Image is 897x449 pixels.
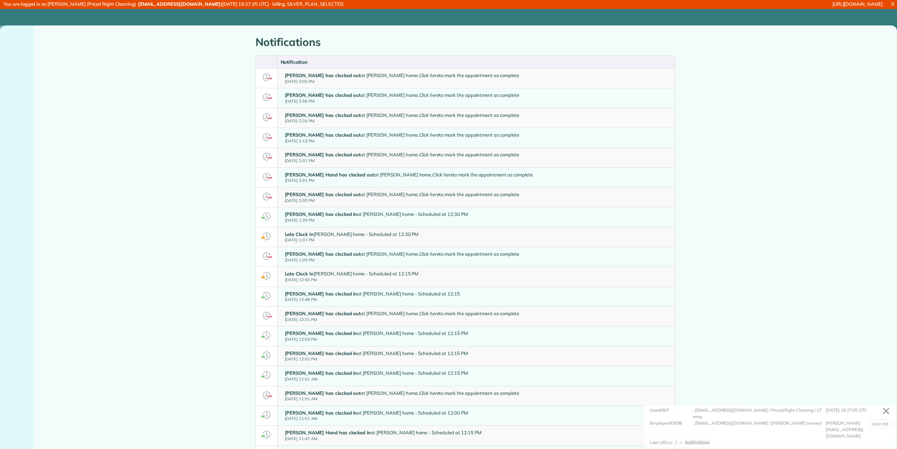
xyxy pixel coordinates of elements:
[285,356,468,362] small: [DATE] 12:02 PM
[419,152,440,157] em: Click here
[826,407,890,420] div: [DATE] 19:27:35 UTC
[419,390,440,396] em: Click here
[278,406,675,425] a: [PERSON_NAME] has clocked inat [PERSON_NAME] home - Scheduled at 12:00 PM[DATE] 11:51 AM
[285,112,361,118] strong: [PERSON_NAME] has clocked out
[285,211,468,223] div: at [PERSON_NAME] home - Scheduled at 12:30 PM
[278,326,675,346] a: [PERSON_NAME] has clocked inat [PERSON_NAME] home - Scheduled at 12:15 PM[DATE] 12:03 PM
[285,92,361,98] strong: [PERSON_NAME] has clocked out
[285,390,361,396] strong: [PERSON_NAME] has clocked out
[278,366,675,386] a: [PERSON_NAME] has clocked inat [PERSON_NAME] home - Scheduled at 12:15 PM[DATE] 11:51 AM
[138,1,221,7] strong: [EMAIL_ADDRESS][DOMAIN_NAME]
[676,440,677,445] span: /
[285,297,460,303] small: [DATE] 12:46 PM
[285,158,519,164] small: [DATE] 2:01 PM
[285,79,519,85] small: [DATE] 3:05 PM
[285,218,468,223] small: [DATE] 1:20 PM
[278,108,675,128] a: [PERSON_NAME] has clocked outat [PERSON_NAME] home.Click hereto mark the appointment as complete[...
[255,36,675,48] h1: Notifications
[419,311,440,316] em: Click here
[278,267,675,286] a: Late Clock In[PERSON_NAME] home - Scheduled at 12:15 PM[DATE] 12:50 PM
[285,211,357,217] strong: [PERSON_NAME] has clocked in
[278,168,675,187] a: [PERSON_NAME] Hand has clocked outat [PERSON_NAME] home.Click hereto mark the appointment as comp...
[432,172,453,178] em: Click here
[693,420,826,439] div: : [EMAIL_ADDRESS][DOMAIN_NAME] / [PERSON_NAME] (owner)
[278,188,675,207] a: [PERSON_NAME] has clocked outat [PERSON_NAME] home.Click hereto mark the appointment as complete[...
[285,112,519,124] div: at [PERSON_NAME] home. to mark the appointment as complete
[693,407,826,420] div: : [EMAIL_ADDRESS][DOMAIN_NAME] / Priced Right Cleaning / 17 emp.
[285,92,519,104] div: at [PERSON_NAME] home. to mark the appointment as complete
[285,377,468,382] small: [DATE] 11:51 AM
[285,231,314,237] strong: Late Clock In
[285,310,519,322] div: at [PERSON_NAME] home. to mark the appointment as complete
[285,429,482,441] div: at [PERSON_NAME] home - Scheduled at 12:15 PM
[419,92,440,98] em: Click here
[278,88,675,108] a: [PERSON_NAME] has clocked outat [PERSON_NAME] home.Click hereto mark the appointment as complete[...
[650,420,693,439] div: Employee#2698
[832,1,883,7] a: [URL][DOMAIN_NAME]
[278,346,675,366] a: [PERSON_NAME] has clocked inat [PERSON_NAME] home - Scheduled at 12:15 PM[DATE] 12:02 PM
[685,440,710,445] span: /notifications
[277,56,675,68] th: Notification
[285,271,314,277] strong: Late Clock In
[285,311,361,316] strong: [PERSON_NAME] has clocked out
[285,251,361,257] strong: [PERSON_NAME] has clocked out
[878,402,894,420] a: ✕
[285,410,468,422] div: at [PERSON_NAME] home - Scheduled at 12:00 PM
[285,138,519,144] small: [DATE] 2:13 PM
[285,330,357,336] strong: [PERSON_NAME] has clocked in
[285,231,419,243] div: [PERSON_NAME] home - Scheduled at 12:30 PM
[285,171,533,184] div: at [PERSON_NAME] home. to mark the appointment as complete
[419,192,440,197] em: Click here
[285,270,419,283] div: [PERSON_NAME] home - Scheduled at 12:15 PM
[278,68,675,88] a: [PERSON_NAME] has clocked outat [PERSON_NAME] home.Click hereto mark the appointment as complete[...
[278,207,675,227] a: [PERSON_NAME] has clocked inat [PERSON_NAME] home - Scheduled at 12:30 PM[DATE] 1:20 PM
[826,420,890,439] div: [PERSON_NAME][EMAIL_ADDRESS][DOMAIN_NAME]
[285,198,519,204] small: [DATE] 2:00 PM
[285,132,361,138] strong: [PERSON_NAME] has clocked out
[419,251,440,257] em: Click here
[285,192,361,197] strong: [PERSON_NAME] has clocked out
[285,370,357,376] strong: [PERSON_NAME] has clocked in
[285,72,519,84] div: at [PERSON_NAME] home. to mark the appointment as complete
[285,172,375,178] strong: [PERSON_NAME] Hand has clocked out
[278,386,675,406] a: [PERSON_NAME] has clocked outat [PERSON_NAME] home.Click hereto mark the appointment as complete[...
[650,407,693,420] div: User#567
[278,128,675,147] a: [PERSON_NAME] has clocked outat [PERSON_NAME] home.Click hereto mark the appointment as complete[...
[285,251,519,263] div: at [PERSON_NAME] home. to mark the appointment as complete
[285,237,419,243] small: [DATE] 1:01 PM
[285,277,419,283] small: [DATE] 12:50 PM
[285,290,460,303] div: at [PERSON_NAME] home - Scheduled at 12:15
[285,191,519,203] div: at [PERSON_NAME] home. to mark the appointment as complete
[285,257,519,263] small: [DATE] 1:00 PM
[278,307,675,326] a: [PERSON_NAME] has clocked outat [PERSON_NAME] home.Click hereto mark the appointment as complete[...
[285,430,371,435] strong: [PERSON_NAME] Hand has clocked in
[278,148,675,167] a: [PERSON_NAME] has clocked outat [PERSON_NAME] home.Click hereto mark the appointment as complete[...
[285,330,468,342] div: at [PERSON_NAME] home - Scheduled at 12:15 PM
[285,178,533,184] small: [DATE] 2:01 PM
[285,317,519,323] small: [DATE] 12:21 PM
[285,99,519,104] small: [DATE] 2:56 PM
[285,152,361,157] strong: [PERSON_NAME] has clocked out
[285,132,519,144] div: at [PERSON_NAME] home. to mark the appointment as complete
[869,420,892,428] a: User list
[670,439,713,446] div: > >
[278,247,675,266] a: [PERSON_NAME] has clocked outat [PERSON_NAME] home.Click hereto mark the appointment as complete[...
[650,439,670,446] div: Last URLs
[285,72,361,78] strong: [PERSON_NAME] has clocked out
[285,151,519,164] div: at [PERSON_NAME] home. to mark the appointment as complete
[285,396,519,402] small: [DATE] 11:51 AM
[285,410,357,416] strong: [PERSON_NAME] has clocked in
[285,350,468,362] div: at [PERSON_NAME] home - Scheduled at 12:15 PM
[278,287,675,306] a: [PERSON_NAME] has clocked inat [PERSON_NAME] home - Scheduled at 12:15[DATE] 12:46 PM
[278,227,675,247] a: Late Clock In[PERSON_NAME] home - Scheduled at 12:30 PM[DATE] 1:01 PM
[285,337,468,342] small: [DATE] 12:03 PM
[285,390,519,402] div: at [PERSON_NAME] home. to mark the appointment as complete
[285,370,468,382] div: at [PERSON_NAME] home - Scheduled at 12:15 PM
[285,436,482,442] small: [DATE] 11:47 AM
[419,112,440,118] em: Click here
[285,291,357,297] strong: [PERSON_NAME] has clocked in
[285,416,468,422] small: [DATE] 11:51 AM
[285,350,357,356] strong: [PERSON_NAME] has clocked in
[419,72,440,78] em: Click here
[419,132,440,138] em: Click here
